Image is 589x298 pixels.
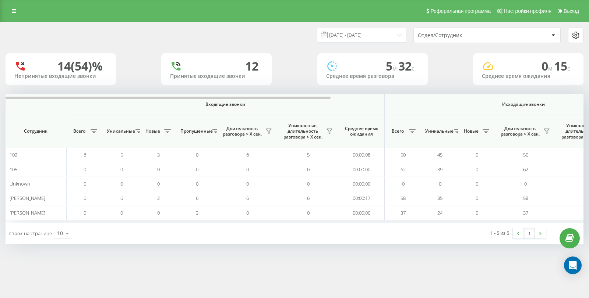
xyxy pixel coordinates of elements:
[107,128,133,134] span: Уникальные
[499,126,541,137] span: Длительность разговора > Х сек.
[476,180,478,187] span: 0
[567,64,570,72] span: c
[339,177,385,191] td: 00:00:00
[437,209,442,216] span: 24
[388,128,407,134] span: Всего
[85,101,365,107] span: Входящие звонки
[339,162,385,176] td: 00:00:00
[554,58,570,74] span: 15
[462,128,480,134] span: Новые
[196,195,198,201] span: 6
[180,128,210,134] span: Пропущенные
[339,148,385,162] td: 00:00:08
[170,73,263,79] div: Принятые входящие звонки
[246,166,249,173] span: 0
[84,166,86,173] span: 0
[307,151,310,158] span: 5
[70,128,88,134] span: Всего
[524,180,527,187] span: 0
[246,195,249,201] span: 6
[196,209,198,216] span: 3
[84,195,86,201] span: 6
[401,195,406,201] span: 58
[339,191,385,205] td: 00:00:17
[524,228,535,238] a: 1
[398,58,415,74] span: 32
[157,209,160,216] span: 0
[157,151,160,158] span: 3
[504,8,551,14] span: Настройки профиля
[430,8,491,14] span: Реферальная программа
[10,180,30,187] span: Unknown
[344,126,379,137] span: Среднее время ожидания
[120,209,123,216] span: 0
[482,73,575,79] div: Среднее время ожидания
[196,180,198,187] span: 0
[14,73,107,79] div: Непринятые входящие звонки
[245,59,258,73] div: 12
[10,209,45,216] span: [PERSON_NAME]
[12,128,60,134] span: Сотрудник
[476,166,478,173] span: 0
[157,166,160,173] span: 0
[425,128,452,134] span: Уникальные
[523,151,528,158] span: 50
[564,8,579,14] span: Выход
[386,58,398,74] span: 5
[246,180,249,187] span: 0
[196,166,198,173] span: 0
[412,64,415,72] span: c
[542,58,554,74] span: 0
[246,151,249,158] span: 6
[57,230,63,237] div: 10
[548,64,554,72] span: м
[144,128,162,134] span: Новые
[84,209,86,216] span: 0
[326,73,419,79] div: Среднее время разговора
[401,209,406,216] span: 37
[120,151,123,158] span: 5
[490,229,509,237] div: 1 - 5 из 5
[418,32,506,39] div: Отдел/Сотрудник
[120,195,123,201] span: 6
[437,151,442,158] span: 45
[476,209,478,216] span: 0
[246,209,249,216] span: 0
[476,151,478,158] span: 0
[339,205,385,220] td: 00:00:00
[523,166,528,173] span: 62
[439,180,441,187] span: 0
[57,59,103,73] div: 14 (54)%
[402,180,405,187] span: 0
[392,64,398,72] span: м
[307,195,310,201] span: 6
[523,209,528,216] span: 37
[564,256,582,274] div: Open Intercom Messenger
[307,180,310,187] span: 0
[523,195,528,201] span: 58
[120,166,123,173] span: 0
[221,126,263,137] span: Длительность разговора > Х сек.
[307,166,310,173] span: 0
[10,166,17,173] span: 105
[401,166,406,173] span: 62
[437,195,442,201] span: 35
[157,195,160,201] span: 2
[120,180,123,187] span: 0
[157,180,160,187] span: 0
[282,123,324,140] span: Уникальные, длительность разговора > Х сек.
[84,151,86,158] span: 6
[437,166,442,173] span: 39
[401,151,406,158] span: 50
[476,195,478,201] span: 0
[196,151,198,158] span: 0
[10,195,45,201] span: [PERSON_NAME]
[10,151,17,158] span: 102
[9,230,52,237] span: Строк на странице
[84,180,86,187] span: 0
[307,209,310,216] span: 0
